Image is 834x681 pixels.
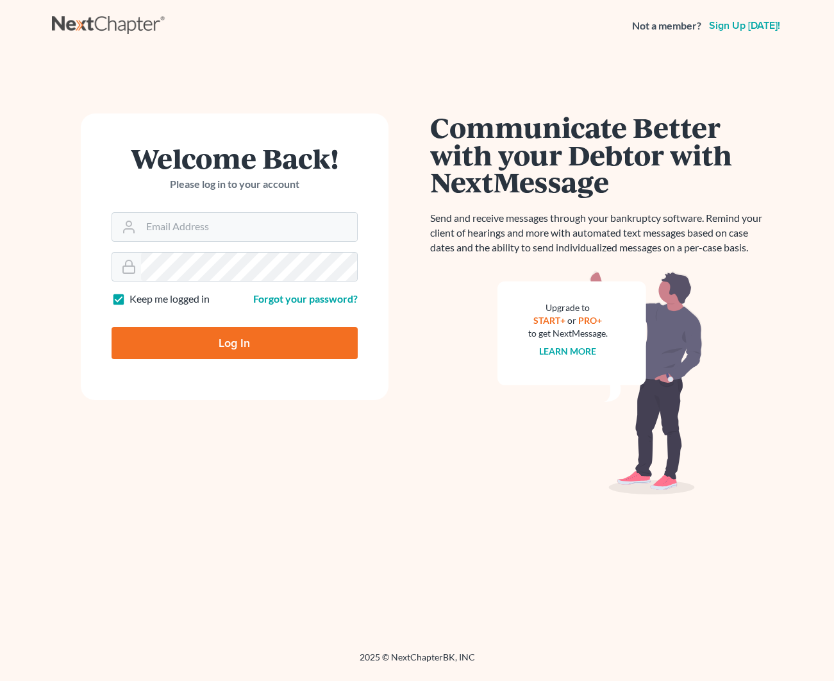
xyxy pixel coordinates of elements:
p: Send and receive messages through your bankruptcy software. Remind your client of hearings and mo... [430,211,770,255]
h1: Welcome Back! [112,144,358,172]
img: nextmessage_bg-59042aed3d76b12b5cd301f8e5b87938c9018125f34e5fa2b7a6b67550977c72.svg [497,271,703,495]
div: to get NextMessage. [528,327,608,340]
a: PRO+ [578,315,602,326]
h1: Communicate Better with your Debtor with NextMessage [430,113,770,196]
p: Please log in to your account [112,177,358,192]
strong: Not a member? [632,19,701,33]
a: Forgot your password? [253,292,358,305]
input: Log In [112,327,358,359]
label: Keep me logged in [129,292,210,307]
a: Sign up [DATE]! [706,21,783,31]
span: or [567,315,576,326]
a: START+ [533,315,565,326]
a: Learn more [539,346,596,357]
div: Upgrade to [528,301,608,314]
input: Email Address [141,213,357,241]
div: 2025 © NextChapterBK, INC [52,651,783,674]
